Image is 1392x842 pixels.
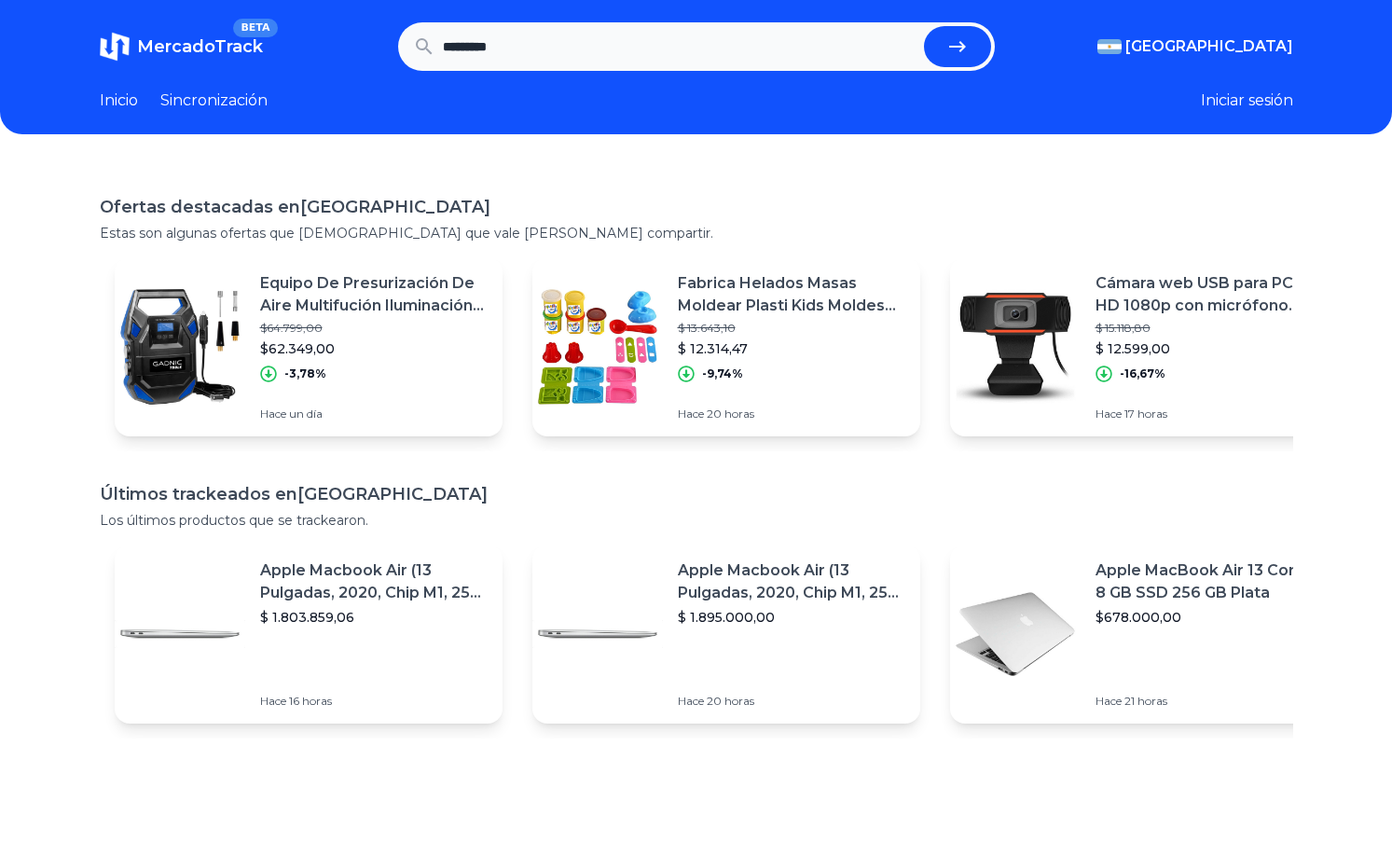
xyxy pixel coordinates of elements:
img: Imagen destacada [532,282,663,412]
font: $ 12.314,47 [678,340,748,357]
a: Imagen destacadaEquipo De Presurización De Aire Multifución Iluminación Led$64.799,00$62.349,00-3... [115,257,503,436]
font: Apple Macbook Air (13 Pulgadas, 2020, Chip M1, 256 Gb De Ssd, 8 Gb De Ram) - Plata [678,561,899,646]
font: MercadoTrack [137,36,263,57]
font: Fabrica Helados Masas Moldear Plasti Kids Moldes Heladeria [678,274,896,337]
font: -16,67% [1120,366,1165,380]
font: Hace [1096,694,1122,708]
font: 20 horas [707,694,754,708]
font: Inicio [100,91,138,109]
font: 16 horas [289,694,332,708]
img: Imagen destacada [115,569,245,699]
font: [GEOGRAPHIC_DATA] [1125,37,1293,55]
button: Iniciar sesión [1201,90,1293,112]
font: $64.799,00 [260,321,323,335]
font: $678.000,00 [1096,609,1181,626]
font: Apple Macbook Air (13 Pulgadas, 2020, Chip M1, 256 Gb De Ssd, 8 Gb De Ram) - Plata [260,561,481,646]
font: Iniciar sesión [1201,91,1293,109]
font: 20 horas [707,407,754,421]
font: -3,78% [284,366,326,380]
font: Los últimos productos que se trackearon. [100,512,368,529]
img: MercadoTrack [100,32,130,62]
a: Inicio [100,90,138,112]
font: $ 1.895.000,00 [678,609,775,626]
a: Imagen destacadaCámara web USB para PC Full HD 1080p con micrófono Plug & Play$ 15.118,80$ 12.599... [950,257,1338,436]
img: Imagen destacada [532,569,663,699]
font: Sincronización [160,91,268,109]
font: Hace [678,694,704,708]
font: $ 12.599,00 [1096,340,1170,357]
img: Imagen destacada [950,282,1081,412]
font: Hace [260,694,286,708]
a: Imagen destacadaApple Macbook Air (13 Pulgadas, 2020, Chip M1, 256 Gb De Ssd, 8 Gb De Ram) - Plat... [532,545,920,724]
font: un día [289,407,323,421]
font: Últimos trackeados en [100,484,297,504]
img: Imagen destacada [950,569,1081,699]
img: Argentina [1097,39,1122,54]
font: Hace [260,407,286,421]
font: [GEOGRAPHIC_DATA] [300,197,490,217]
font: Cámara web USB para PC Full HD 1080p con micrófono Plug & Play [1096,274,1323,337]
a: Imagen destacadaFabrica Helados Masas Moldear Plasti Kids Moldes Heladeria$ 13.643,10$ 12.314,47-... [532,257,920,436]
font: Equipo De Presurización De Aire Multifución Iluminación Led [260,274,484,337]
font: 17 horas [1124,407,1167,421]
font: Apple MacBook Air 13 Core I5 ​​8 GB SSD 256 GB Plata [1096,561,1323,601]
font: Hace [1096,407,1122,421]
a: Imagen destacadaApple Macbook Air (13 Pulgadas, 2020, Chip M1, 256 Gb De Ssd, 8 Gb De Ram) - Plat... [115,545,503,724]
font: BETA [241,21,269,34]
button: [GEOGRAPHIC_DATA] [1097,35,1293,58]
a: MercadoTrackBETA [100,32,263,62]
font: [GEOGRAPHIC_DATA] [297,484,488,504]
font: Hace [678,407,704,421]
font: $ 1.803.859,06 [260,609,354,626]
a: Imagen destacadaApple MacBook Air 13 Core I5 ​​8 GB SSD 256 GB Plata$678.000,00Hace 21 horas [950,545,1338,724]
img: Imagen destacada [115,282,245,412]
font: -9,74% [702,366,743,380]
font: $ 13.643,10 [678,321,736,335]
font: $62.349,00 [260,340,335,357]
a: Sincronización [160,90,268,112]
font: Ofertas destacadas en [100,197,300,217]
font: $ 15.118,80 [1096,321,1151,335]
font: 21 horas [1124,694,1167,708]
font: Estas son algunas ofertas que [DEMOGRAPHIC_DATA] que vale [PERSON_NAME] compartir. [100,225,713,242]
